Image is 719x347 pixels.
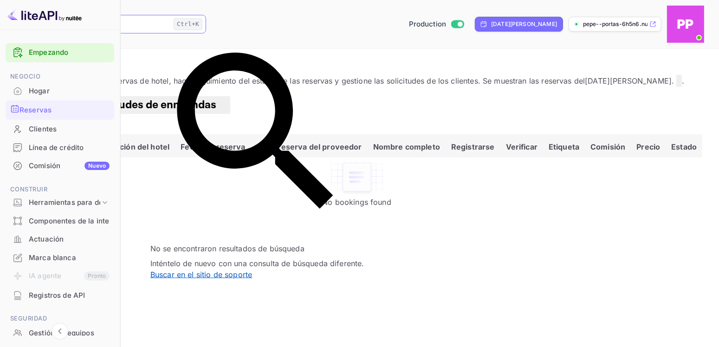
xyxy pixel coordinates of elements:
a: Registros de API [6,287,114,304]
font: Precio [636,142,660,151]
font: Inténtelo de nuevo con una consulta de búsqueda diferente. [150,258,364,268]
a: Gestión de equipos [6,324,114,341]
font: Reservas [19,105,52,114]
font: Gestión de equipos [29,328,94,337]
a: Buscar en el sitio de soporte [150,269,252,279]
font: Comisión [590,142,625,151]
font: [DATE][PERSON_NAME] [491,20,557,27]
font: . [682,76,684,85]
font: Etiqueta [549,142,579,151]
div: Switch to Sandbox mode [405,19,468,30]
font: Línea de crédito [29,143,84,152]
font: [DATE][PERSON_NAME]. [585,76,674,85]
font: Actuación [29,235,64,243]
font: No se encontraron resultados de búsqueda [150,243,304,253]
font: Comisión [29,161,60,170]
img: Pepe Portas [667,6,704,43]
div: Actuación [6,230,114,249]
div: Gestión de equipos [6,324,114,342]
font: Verificar [506,142,538,151]
font: Ctrl+K [177,20,199,27]
font: Negocio [10,72,41,80]
div: Hogar [6,82,114,100]
font: Información del hotel [91,142,169,151]
font: Registros de API [29,291,85,300]
div: Reservas [6,100,114,120]
a: Clientes [6,120,114,137]
span: Production [409,19,447,30]
font: Marca blanca [29,253,76,262]
div: Clientes [6,120,114,138]
font: Se muestran las reservas del [483,76,585,85]
a: Actuación [6,230,114,248]
font: Seguridad [10,314,47,322]
a: Empezando [29,47,110,58]
font: Empezando [29,48,68,57]
a: Reservas [6,100,114,119]
div: ComisiónNuevo [6,157,114,175]
font: Estado [671,142,697,151]
a: Componentes de la interfaz de usuario [6,212,114,229]
a: Hogar [6,82,114,99]
button: Contraer navegación [52,323,68,340]
a: Línea de crédito [6,139,114,156]
div: Componentes de la interfaz de usuario [6,212,114,230]
a: Marca blanca [6,249,114,266]
div: Registros de API [6,287,114,305]
div: Marca blanca [6,249,114,267]
font: Clientes [29,124,57,133]
font: Hogar [29,86,50,95]
font: Registrarse [451,142,495,151]
button: Cambiar el rango de fechas [676,75,682,87]
font: Herramientas para desarrolladores [29,198,149,207]
div: Herramientas para desarrolladores [6,195,114,211]
font: Componentes de la interfaz de usuario [29,216,161,225]
div: Línea de crédito [6,139,114,157]
a: ComisiónNuevo [6,157,114,174]
div: Empezando [6,43,114,62]
font: Construir [10,185,48,193]
font: Nombre completo [373,142,440,151]
img: Logotipo de LiteAPI [7,7,82,22]
font: pepe--portas-6h5n6.nui... [583,20,655,27]
font: Nuevo [88,162,106,169]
